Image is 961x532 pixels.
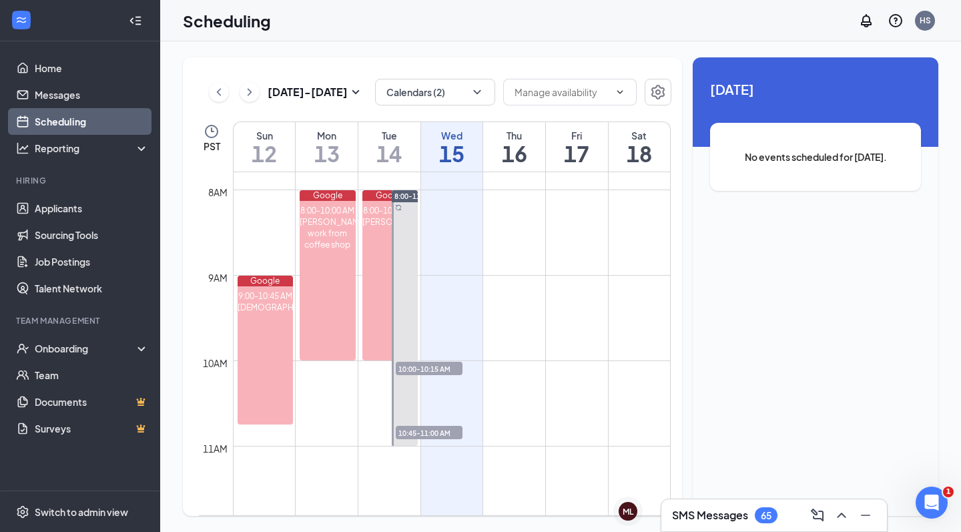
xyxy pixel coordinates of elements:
[300,205,355,216] div: 8:00-10:00 AM
[396,426,462,439] span: 10:45-11:00 AM
[212,84,226,100] svg: ChevronLeft
[240,82,260,102] button: ChevronRight
[16,315,146,326] div: Team Management
[358,129,420,142] div: Tue
[395,204,402,211] svg: Sync
[737,150,894,164] span: No events scheduled for [DATE].
[296,142,358,165] h1: 13
[396,362,462,375] span: 10:00-10:15 AM
[183,9,271,32] h1: Scheduling
[16,342,29,355] svg: UserCheck
[35,81,149,108] a: Messages
[35,505,128,519] div: Switch to admin view
[888,13,904,29] svg: QuestionInfo
[300,216,355,250] div: [PERSON_NAME] work from coffee shop
[238,290,293,302] div: 9:00-10:45 AM
[943,487,954,497] span: 1
[807,505,828,526] button: ComposeMessage
[615,87,625,97] svg: ChevronDown
[546,122,608,172] a: October 17, 2025
[15,13,28,27] svg: WorkstreamLogo
[483,122,545,172] a: October 16, 2025
[483,129,545,142] div: Thu
[710,79,921,99] span: [DATE]
[348,84,364,100] svg: SmallChevronDown
[362,190,418,201] div: Google
[238,276,293,286] div: Google
[916,487,948,519] iframe: Intercom live chat
[234,129,295,142] div: Sun
[831,505,852,526] button: ChevronUp
[858,13,874,29] svg: Notifications
[296,122,358,172] a: October 13, 2025
[35,55,149,81] a: Home
[35,222,149,248] a: Sourcing Tools
[358,142,420,165] h1: 14
[209,82,229,102] button: ChevronLeft
[810,507,826,523] svg: ComposeMessage
[855,505,876,526] button: Minimize
[609,129,670,142] div: Sat
[296,129,358,142] div: Mon
[394,192,442,201] span: 8:00-11:00 AM
[35,415,149,442] a: SurveysCrown
[35,388,149,415] a: DocumentsCrown
[858,507,874,523] svg: Minimize
[16,142,29,155] svg: Analysis
[206,270,230,285] div: 9am
[243,84,256,100] svg: ChevronRight
[35,275,149,302] a: Talent Network
[672,508,748,523] h3: SMS Messages
[358,122,420,172] a: October 14, 2025
[35,248,149,275] a: Job Postings
[35,342,137,355] div: Onboarding
[834,507,850,523] svg: ChevronUp
[483,142,545,165] h1: 16
[623,506,633,517] div: ML
[234,142,295,165] h1: 12
[609,142,670,165] h1: 18
[421,142,483,165] h1: 15
[35,108,149,135] a: Scheduling
[609,122,670,172] a: October 18, 2025
[16,175,146,186] div: Hiring
[362,216,418,228] div: [PERSON_NAME]
[300,190,355,201] div: Google
[35,362,149,388] a: Team
[920,15,931,26] div: HS
[375,79,495,105] button: Calendars (2)ChevronDown
[129,14,142,27] svg: Collapse
[234,122,295,172] a: October 12, 2025
[546,142,608,165] h1: 17
[204,123,220,140] svg: Clock
[470,85,484,99] svg: ChevronDown
[16,505,29,519] svg: Settings
[650,84,666,100] svg: Settings
[200,441,230,456] div: 11am
[421,129,483,142] div: Wed
[35,142,149,155] div: Reporting
[200,356,230,370] div: 10am
[35,195,149,222] a: Applicants
[645,79,671,105] button: Settings
[204,140,220,153] span: PST
[268,85,348,99] h3: [DATE] - [DATE]
[761,510,771,521] div: 65
[206,185,230,200] div: 8am
[515,85,609,99] input: Manage availability
[421,122,483,172] a: October 15, 2025
[238,302,293,313] div: [DEMOGRAPHIC_DATA]
[546,129,608,142] div: Fri
[362,205,418,216] div: 8:00-10:00 AM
